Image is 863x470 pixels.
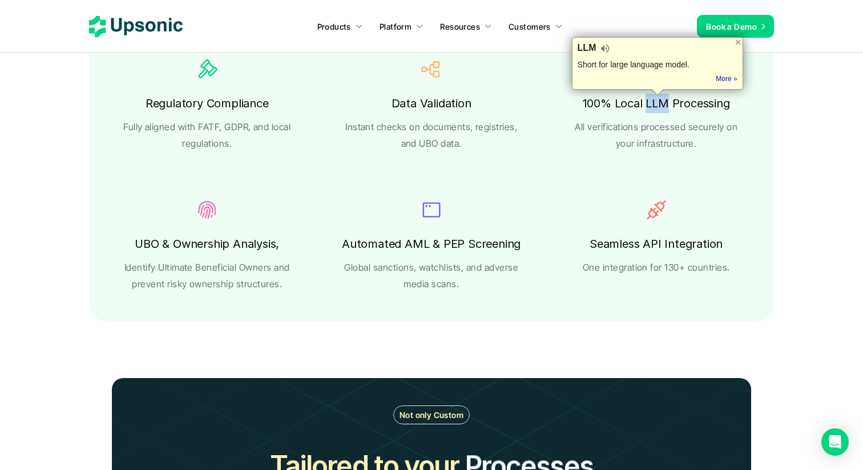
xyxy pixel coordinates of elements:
p: Products [317,21,351,33]
h6: Automated AML & PEP Screening [342,234,521,254]
div: Open Intercom Messenger [821,428,849,456]
p: All verifications processed securely on your infrastructure. [567,119,745,152]
p: Platform [380,21,412,33]
p: Global sanctions, watchlists, and adverse media scans. [342,259,521,292]
p: Resources [440,21,480,33]
p: Fully aligned with FATF, GDPR, and local regulations. [118,119,296,152]
p: One integration for 130+ countries. [582,259,729,276]
p: Book a Demo [706,21,757,33]
h6: Data Validation [392,94,471,113]
a: Products [310,16,370,37]
p: Not only Custom [400,409,463,421]
h6: Regulatory Compliance [146,94,269,113]
p: Instant checks on documents, registries, and UBO data. [342,119,521,152]
h6: UBO & Ownership Analysis, [135,234,279,254]
p: Identify Ultimate Beneficial Owners and prevent risky ownership structures. [118,259,296,292]
p: Customers [509,21,551,33]
h6: Seamless API Integration [590,234,723,254]
h6: 100% Local LLM Processing [582,94,729,113]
